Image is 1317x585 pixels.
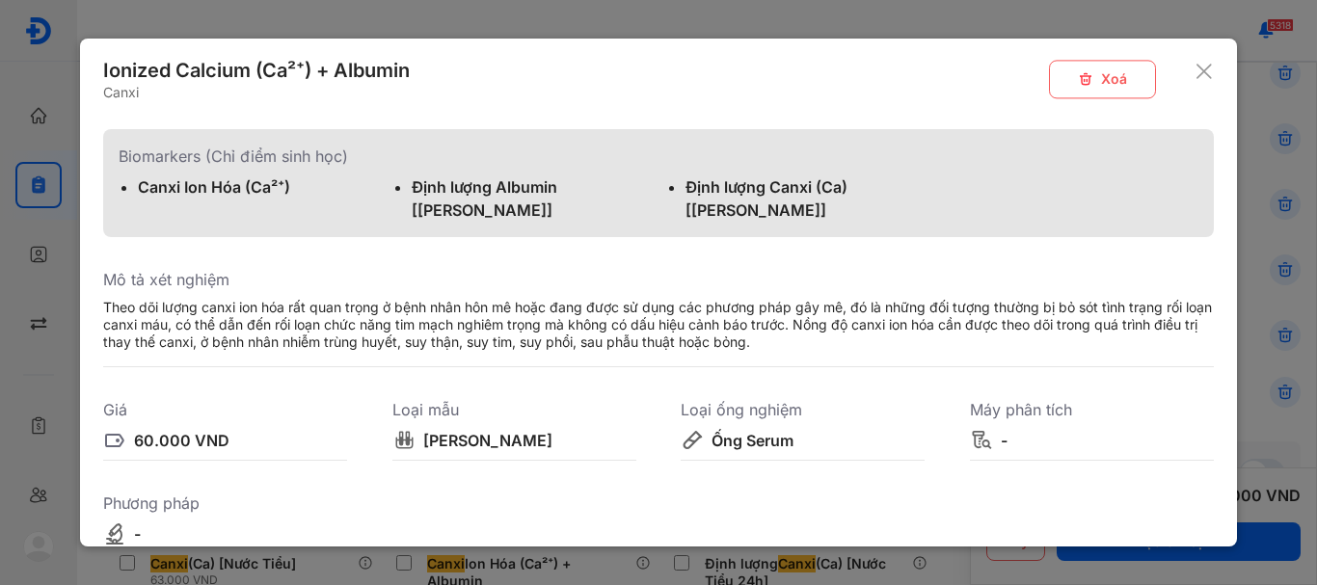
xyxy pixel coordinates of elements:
div: Ionized Calcium (Ca²⁺) + Albumin [103,57,410,84]
div: Loại mẫu [392,398,636,421]
div: Giá [103,398,347,421]
div: Loại ống nghiệm [681,398,925,421]
div: Canxi [103,84,410,101]
div: Định lượng Albumin [[PERSON_NAME]] [412,175,651,222]
div: Ống Serum [712,429,793,452]
div: 60.000 VND [134,429,229,452]
div: Mô tả xét nghiệm [103,268,1214,291]
button: Xoá [1049,60,1156,98]
div: - [134,522,141,545]
div: Theo dõi lượng canxi ion hóa rất quan trọng ở bệnh nhân hôn mê hoặc đang được sử dụng các phương ... [103,299,1214,351]
div: Định lượng Canxi (Ca) [[PERSON_NAME]] [685,175,925,222]
div: Phương pháp [103,492,347,515]
div: Máy phân tích [970,398,1214,421]
div: - [1001,429,1008,452]
div: Canxi Ion Hóa (Ca²⁺) [138,175,377,199]
div: [PERSON_NAME] [423,429,552,452]
div: Biomarkers (Chỉ điểm sinh học) [119,145,1198,168]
